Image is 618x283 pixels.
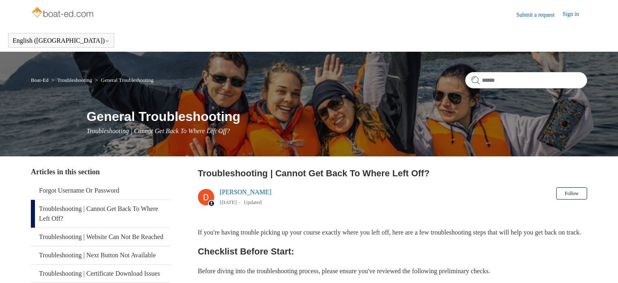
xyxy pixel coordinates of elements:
[220,199,237,205] time: 05/14/2024, 16:31
[198,244,587,259] h2: Checklist Before Start:
[87,107,587,126] h1: General Troubleshooting
[31,246,170,264] a: Troubleshooting | Next Button Not Available
[465,72,587,88] input: Search
[198,266,587,276] p: Before diving into the troubleshooting process, please ensure you've reviewed the following preli...
[31,168,100,176] span: Articles in this section
[220,189,271,195] a: [PERSON_NAME]
[31,5,95,21] img: Boat-Ed Help Center home page
[198,227,587,238] p: If you're having trouble picking up your course exactly where you left off, here are a few troubl...
[87,127,230,134] span: Troubleshooting | Cannot Get Back To Where Left Off?
[31,228,170,246] a: Troubleshooting | Website Can Not Be Reached
[57,77,92,83] a: Troubleshooting
[31,265,170,283] a: Troubleshooting | Certificate Download Issues
[101,77,154,83] a: General Troubleshooting
[31,77,50,83] li: Boat-Ed
[516,11,563,19] a: Submit a request
[93,77,154,83] li: General Troubleshooting
[31,77,48,83] a: Boat-Ed
[244,199,262,205] li: Updated
[198,167,587,180] h2: Troubleshooting | Cannot Get Back To Where Left Off?
[556,187,587,200] button: Follow Article
[31,200,170,228] a: Troubleshooting | Cannot Get Back To Where Left Off?
[563,10,587,20] a: Sign in
[13,37,110,44] button: English ([GEOGRAPHIC_DATA])
[31,182,170,200] a: Forgot Username Or Password
[50,77,93,83] li: Troubleshooting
